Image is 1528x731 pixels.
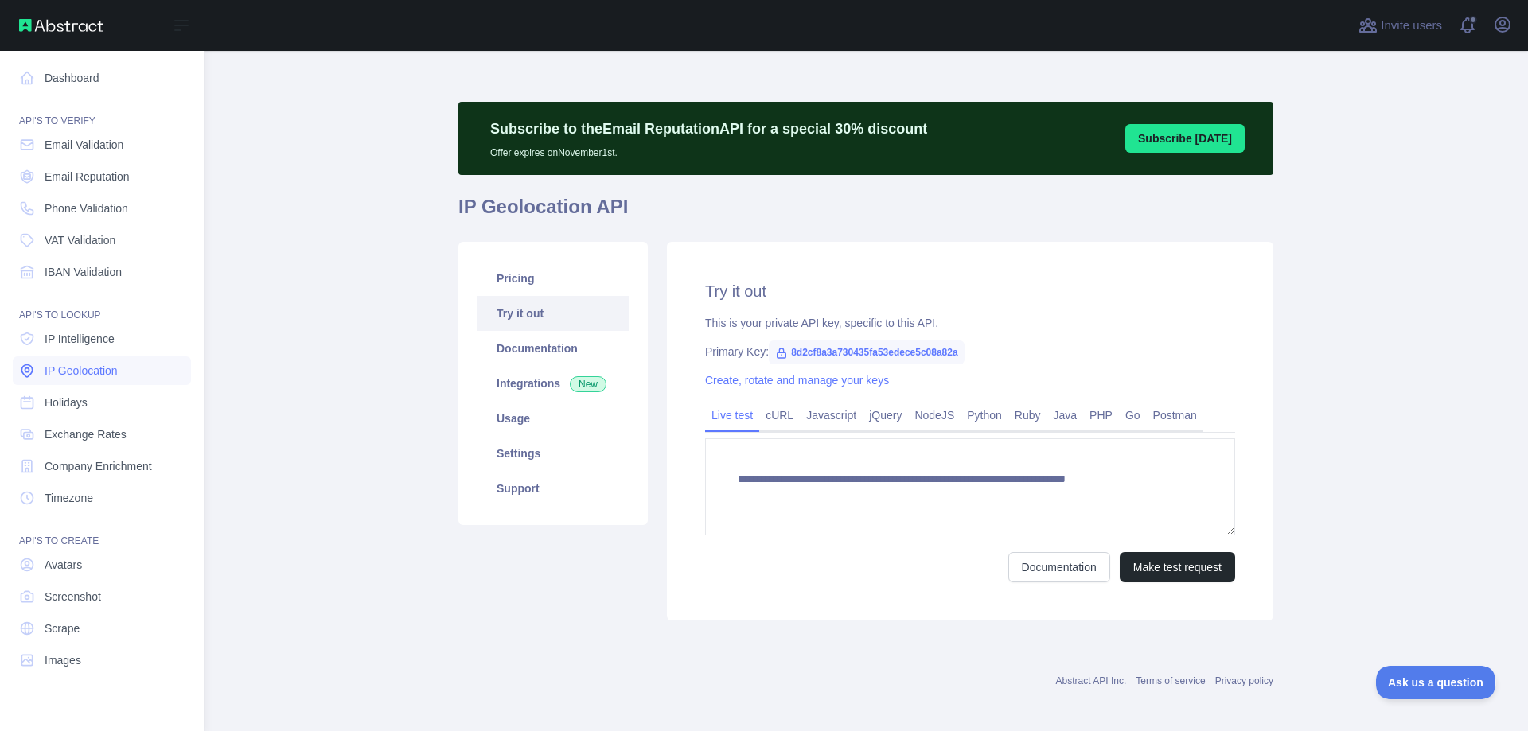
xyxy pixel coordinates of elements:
[13,582,191,611] a: Screenshot
[13,356,191,385] a: IP Geolocation
[477,261,629,296] a: Pricing
[13,452,191,480] a: Company Enrichment
[45,652,81,668] span: Images
[45,137,123,153] span: Email Validation
[13,550,191,579] a: Avatars
[13,484,191,512] a: Timezone
[1008,402,1047,428] a: Ruby
[45,395,88,410] span: Holidays
[1125,124,1245,153] button: Subscribe [DATE]
[13,646,191,675] a: Images
[1147,402,1203,428] a: Postman
[477,401,629,436] a: Usage
[490,118,927,140] p: Subscribe to the Email Reputation API for a special 30 % discount
[45,200,128,216] span: Phone Validation
[45,490,93,506] span: Timezone
[477,366,629,401] a: Integrations New
[477,471,629,506] a: Support
[1376,666,1496,699] iframe: Toggle Customer Support
[1381,17,1442,35] span: Invite users
[800,402,863,428] a: Javascript
[458,194,1273,232] h1: IP Geolocation API
[45,331,115,347] span: IP Intelligence
[13,420,191,449] a: Exchange Rates
[1047,402,1084,428] a: Java
[45,232,115,248] span: VAT Validation
[705,374,889,387] a: Create, rotate and manage your keys
[13,388,191,417] a: Holidays
[477,331,629,366] a: Documentation
[1008,552,1110,582] a: Documentation
[19,19,103,32] img: Abstract API
[45,363,118,379] span: IP Geolocation
[1056,675,1127,686] a: Abstract API Inc.
[705,280,1235,302] h2: Try it out
[1083,402,1119,428] a: PHP
[1355,13,1445,38] button: Invite users
[13,325,191,353] a: IP Intelligence
[45,620,80,636] span: Scrape
[705,402,759,428] a: Live test
[45,264,122,280] span: IBAN Validation
[908,402,961,428] a: NodeJS
[13,162,191,191] a: Email Reputation
[13,290,191,321] div: API'S TO LOOKUP
[759,402,800,428] a: cURL
[1136,675,1205,686] a: Terms of service
[705,344,1235,360] div: Primary Key:
[570,376,606,392] span: New
[45,426,127,442] span: Exchange Rates
[45,458,152,474] span: Company Enrichment
[490,140,927,159] p: Offer expires on November 1st.
[1120,552,1235,582] button: Make test request
[13,130,191,159] a: Email Validation
[13,95,191,127] div: API'S TO VERIFY
[45,169,130,185] span: Email Reputation
[13,194,191,223] a: Phone Validation
[45,589,101,605] span: Screenshot
[13,226,191,255] a: VAT Validation
[1215,675,1273,686] a: Privacy policy
[45,557,82,573] span: Avatars
[769,340,965,364] span: 8d2cf8a3a730435fa53edece5c08a82a
[477,436,629,471] a: Settings
[705,315,1235,331] div: This is your private API key, specific to this API.
[961,402,1008,428] a: Python
[1119,402,1147,428] a: Go
[477,296,629,331] a: Try it out
[13,64,191,92] a: Dashboard
[13,515,191,547] div: API'S TO CREATE
[13,258,191,286] a: IBAN Validation
[863,402,908,428] a: jQuery
[13,614,191,643] a: Scrape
